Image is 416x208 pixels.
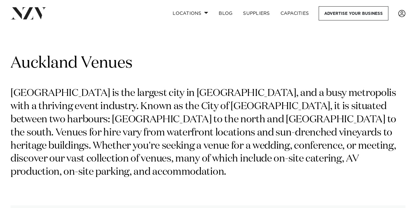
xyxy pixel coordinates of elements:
[319,6,388,20] a: Advertise your business
[11,53,405,74] h1: Auckland Venues
[275,6,314,20] a: Capacities
[167,6,213,20] a: Locations
[11,87,405,179] p: [GEOGRAPHIC_DATA] is the largest city in [GEOGRAPHIC_DATA], and a busy metropolis with a thriving...
[213,6,238,20] a: BLOG
[11,7,46,19] img: nzv-logo.png
[238,6,275,20] a: SUPPLIERS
